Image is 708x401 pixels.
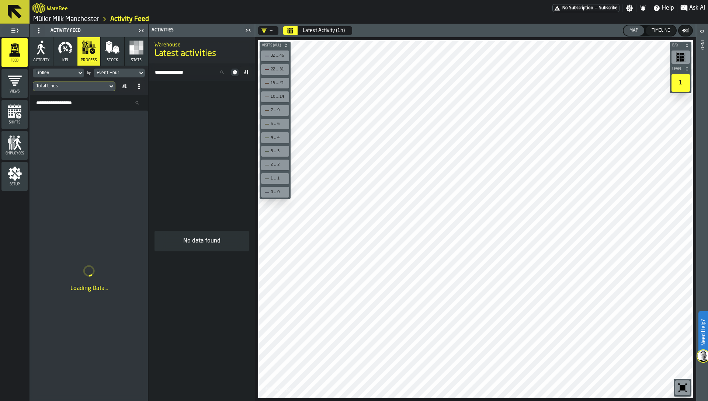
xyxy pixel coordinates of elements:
div: DropdownMenuValue-eventHour [94,69,145,77]
div: 10 ... 14 [271,94,287,99]
a: logo-header [32,1,45,15]
div: 10 ... 14 [263,93,288,101]
div: 1 [671,74,690,92]
div: 22 ... 31 [271,67,287,72]
div: Activities [150,28,243,33]
li: menu Setup [1,162,28,191]
div: button-toolbar-undefined [260,117,291,131]
label: button-toggle-Close me [136,26,146,35]
li: menu Feed [1,38,28,67]
div: DropdownMenuValue- [261,28,273,34]
div: 4 ... 4 [271,135,287,140]
label: Need Help? [699,312,707,353]
div: button-toolbar-undefined [260,63,291,76]
div: 0 ... 0 [263,188,288,196]
div: 0 ... 0 [271,190,287,195]
span: — [595,6,597,11]
div: 4 ... 4 [263,134,288,142]
a: link-to-/wh/i/b09612b5-e9f1-4a3a-b0a4-784729d61419/pricing/ [552,4,619,12]
div: Loading Data... [36,284,142,293]
div: button-toolbar-undefined [670,73,691,93]
a: link-to-/wh/i/b09612b5-e9f1-4a3a-b0a4-784729d61419/feed/0549eee4-c428-441c-8388-bb36cec72d2b [110,15,149,23]
label: button-toggle-Toggle Full Menu [1,25,28,36]
div: Menu Subscription [552,4,619,12]
button: button-Map [624,25,644,36]
div: 7 ... 9 [271,108,287,113]
div: 1 ... 1 [263,175,288,182]
button: button- [670,65,691,73]
span: KPI [62,58,68,63]
h2: Sub Title [155,41,249,48]
button: Select date range Select date range [283,26,298,35]
header: Activities [149,24,255,37]
div: Map [627,28,641,33]
span: Visits (All) [260,43,282,48]
span: Employees [1,151,28,156]
div: 7 ... 9 [263,107,288,114]
h2: Sub Title [47,4,68,12]
a: link-to-/wh/i/b09612b5-e9f1-4a3a-b0a4-784729d61419 [33,15,99,23]
div: button-toolbar-undefined [674,379,691,397]
span: Level [671,67,683,71]
div: button-toolbar-undefined [670,49,691,65]
div: 2 ... 2 [263,161,288,169]
div: DropdownMenuValue-eventHour [97,70,135,76]
div: No data found [160,237,243,245]
div: 3 ... 3 [271,149,287,154]
div: button-toolbar-undefined [260,90,291,104]
div: 32 ... 46 [263,52,288,60]
div: button-toolbar-undefined [260,172,291,185]
span: Latest activities [155,48,216,60]
div: by [87,71,91,75]
div: 22 ... 31 [263,66,288,73]
div: title-Latest activities [149,37,255,63]
span: Activity [33,58,49,63]
label: button-toggle-Open [697,25,707,39]
label: button-toggle-Settings [623,4,636,12]
div: button-toolbar-undefined [260,49,291,63]
button: button-Timeline [646,25,676,36]
div: DropdownMenuValue-afExtraTrolley [36,70,74,76]
span: Views [1,90,28,94]
div: Timeline [649,28,673,33]
label: button-toggle-Notifications [636,4,650,12]
span: Setup [1,182,28,186]
div: 32 ... 46 [271,53,287,58]
div: button-toolbar-undefined [260,104,291,117]
div: 15 ... 21 [271,81,287,86]
span: Help [662,4,674,13]
div: Latest Activity (1h) [303,28,345,34]
li: menu Shifts [1,100,28,129]
div: button-toolbar-undefined [260,158,291,172]
div: 2 ... 2 [271,163,287,167]
span: Stock [107,58,118,63]
span: Shifts [1,121,28,125]
a: logo-header [260,382,301,397]
div: Info [700,39,705,399]
div: Activity Feed [31,25,136,36]
span: No Subscription [562,6,593,11]
header: Info [696,24,708,401]
svg: Reset zoom and position [677,382,688,394]
span: Bay [671,43,683,48]
nav: Breadcrumb [32,15,369,24]
button: Select date range [298,23,349,38]
li: menu Employees [1,131,28,160]
span: Ask AI [689,4,705,13]
div: button-toolbar-undefined [260,185,291,199]
div: 5 ... 6 [263,120,288,128]
div: DropdownMenuValue-afExtraTrolley [33,69,84,77]
div: 15 ... 21 [263,79,288,87]
div: 1 ... 1 [271,176,287,181]
div: Select date range [283,26,352,35]
div: button-toolbar-undefined [260,144,291,158]
div: 3 ... 3 [263,147,288,155]
button: button- [670,42,691,49]
div: DropdownMenuValue-eventsCount [33,81,115,91]
div: button-toolbar-undefined [260,76,291,90]
div: DropdownMenuValue- [258,26,278,35]
span: Subscribe [599,6,618,11]
div: DropdownMenuValue-eventsCount [36,84,105,89]
button: button- [679,25,692,36]
div: 5 ... 6 [271,122,287,126]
